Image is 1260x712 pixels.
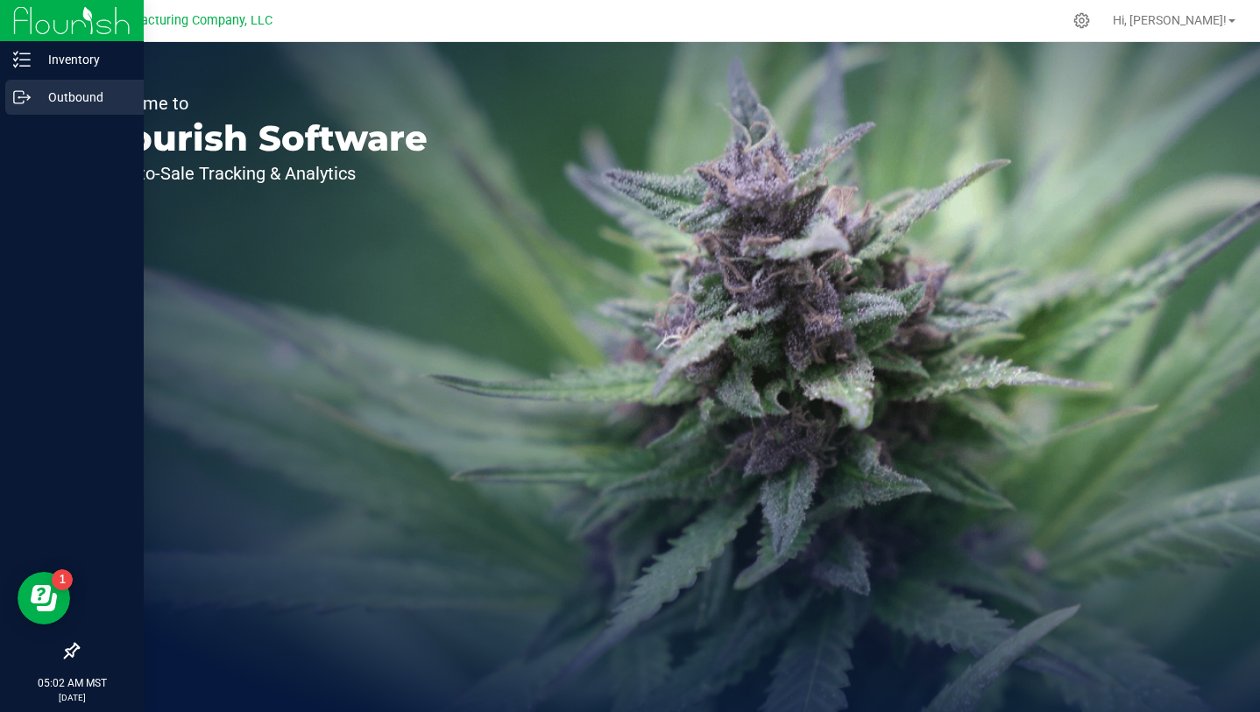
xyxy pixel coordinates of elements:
[31,87,136,108] p: Outbound
[8,691,136,704] p: [DATE]
[1113,13,1227,27] span: Hi, [PERSON_NAME]!
[95,121,428,156] p: Flourish Software
[52,569,73,590] iframe: Resource center unread badge
[31,49,136,70] p: Inventory
[13,88,31,106] inline-svg: Outbound
[1071,12,1093,29] div: Manage settings
[18,572,70,624] iframe: Resource center
[8,675,136,691] p: 05:02 AM MST
[13,51,31,68] inline-svg: Inventory
[95,165,428,182] p: Seed-to-Sale Tracking & Analytics
[85,13,273,28] span: BB Manufacturing Company, LLC
[95,95,428,112] p: Welcome to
